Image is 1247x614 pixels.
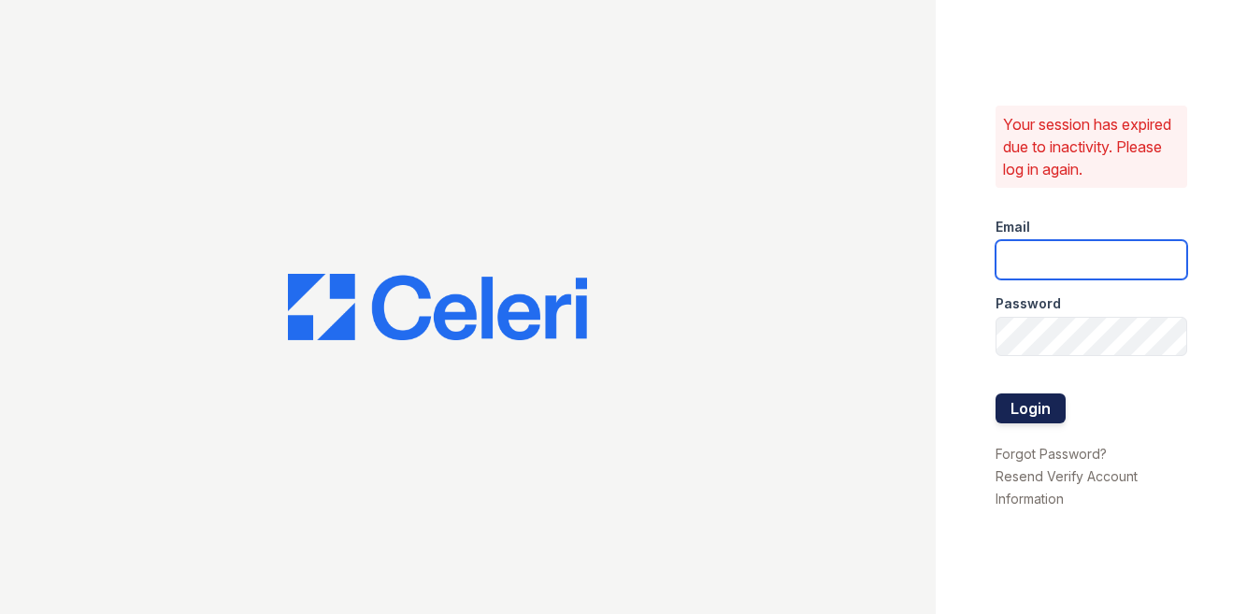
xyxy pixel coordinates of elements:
[996,218,1030,236] label: Email
[996,468,1138,507] a: Resend Verify Account Information
[996,446,1107,462] a: Forgot Password?
[288,274,587,341] img: CE_Logo_Blue-a8612792a0a2168367f1c8372b55b34899dd931a85d93a1a3d3e32e68fde9ad4.png
[996,294,1061,313] label: Password
[996,393,1066,423] button: Login
[1003,113,1181,180] p: Your session has expired due to inactivity. Please log in again.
